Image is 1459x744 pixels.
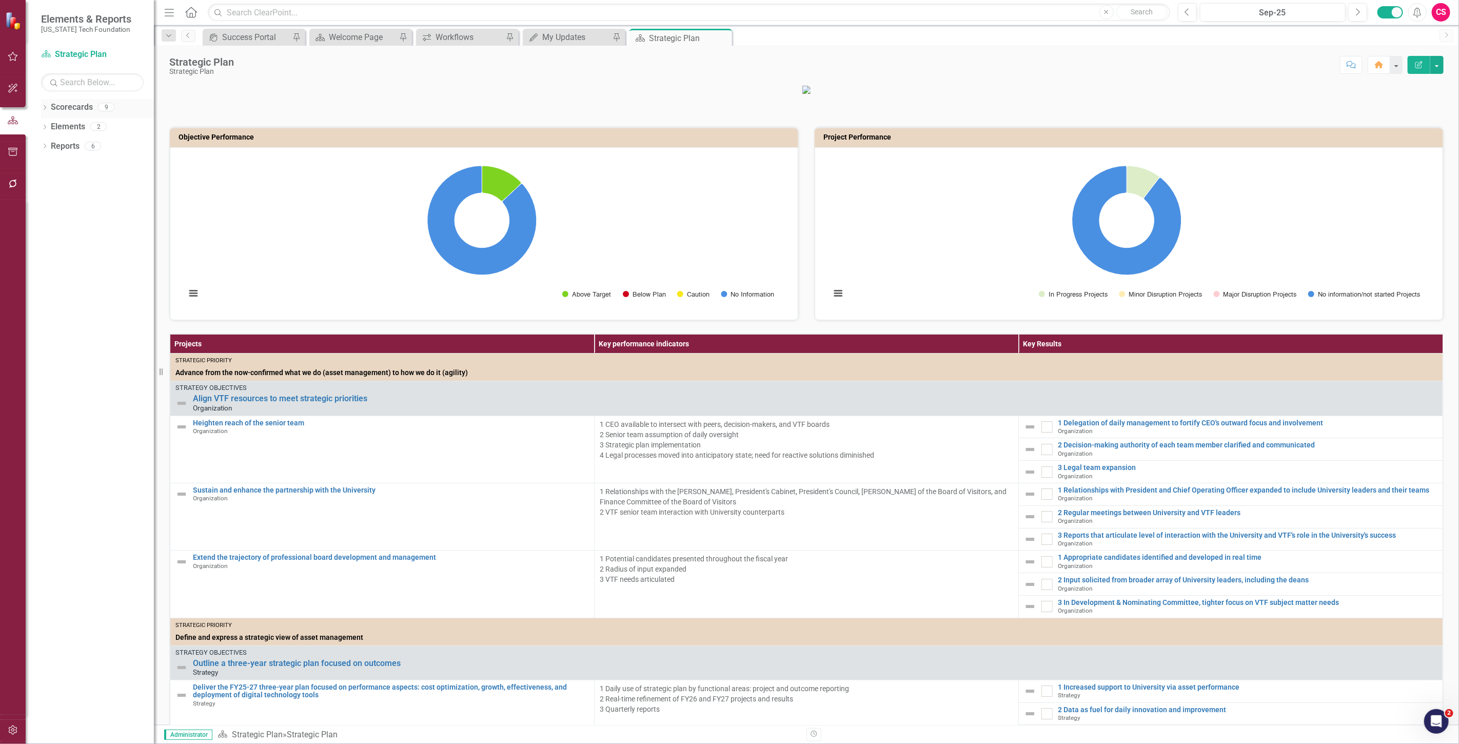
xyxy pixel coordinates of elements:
[205,31,290,44] a: Success Portal
[164,730,212,740] span: Administrator
[51,102,93,113] a: Scorecards
[193,659,1437,668] a: Outline a three-year strategic plan focused on outcomes
[41,25,131,33] small: [US_STATE] Tech Foundation
[175,384,1437,391] div: Strategy Objectives
[525,31,610,44] a: My Updates
[1024,421,1036,433] img: Not Defined
[1019,438,1443,461] td: Double-Click to Edit Right Click for Context Menu
[677,290,710,299] button: Show Caution
[170,551,595,618] td: Double-Click to Edit Right Click for Context Menu
[1058,509,1437,517] a: 2 Regular meetings between University and VTF leaders
[1204,7,1342,19] div: Sep-25
[1143,177,1160,199] path: Major Disruption Projects, 0.
[1058,599,1437,606] a: 3 In Development & Nominating Committee, tighter focus on VTF subject matter needs
[1058,486,1437,494] a: 1 Relationships with President and Chief Operating Officer expanded to include University leaders...
[542,31,610,44] div: My Updates
[329,31,397,44] div: Welcome Page
[1058,517,1093,524] span: Organization
[312,31,397,44] a: Welcome Page
[41,73,144,91] input: Search Below...
[1024,578,1036,591] img: Not Defined
[595,483,1019,550] td: Double-Click to Edit
[1024,708,1036,720] img: Not Defined
[1318,291,1420,299] text: No information/not started Projects
[1058,692,1080,699] span: Strategy
[1424,709,1449,734] iframe: Intercom live chat
[823,133,1438,141] h3: Project Performance
[218,729,799,741] div: »
[1058,683,1437,691] a: 1 Increased support to University via asset performance
[600,419,1013,460] p: 1 CEO available to intersect with peers, decision-makers, and VTF boards 2 Senior team assumption...
[1024,556,1036,568] img: Not Defined
[1058,419,1437,427] a: 1 Delegation of daily management to fortify CEO's outward focus and involvement
[193,700,215,707] span: Strategy
[600,486,1013,517] p: 1 Relationships with the [PERSON_NAME], President's Cabinet, President's Council, [PERSON_NAME] o...
[482,166,521,201] path: Above Target, 3.
[1214,290,1297,299] button: Show Major Disruption Projects
[1058,441,1437,449] a: 2 Decision-making authority of each team member clarified and communicated
[175,397,188,409] img: Not Defined
[1127,166,1159,198] path: In Progress Projects, 10.
[51,141,80,152] a: Reports
[600,554,1013,584] p: 1 Potential candidates presented throughout the fiscal year 2 Radius of input expanded 3 VTF need...
[825,155,1428,309] svg: Interactive chart
[1058,576,1437,584] a: 2 Input solicited from broader array of University leaders, including the deans
[1019,505,1443,528] td: Double-Click to Edit Right Click for Context Menu
[721,290,775,299] button: Show No Information
[175,661,188,674] img: Not Defined
[825,155,1432,309] div: Chart. Highcharts interactive chart.
[98,103,114,112] div: 9
[175,632,1437,642] span: Define and express a strategic view of asset management
[186,286,201,301] button: View chart menu, Chart
[1131,8,1153,16] span: Search
[1119,290,1202,299] button: Show Minor Disruption Projects
[175,649,1437,656] div: Strategy Objectives
[1058,540,1093,547] span: Organization
[1024,685,1036,697] img: Not Defined
[1432,3,1450,22] div: CS
[427,166,537,275] path: No Information, 20.
[731,291,775,298] text: No Information
[623,290,666,299] button: Show Below Plan
[85,142,101,150] div: 6
[1019,573,1443,596] td: Double-Click to Edit Right Click for Context Menu
[179,133,793,141] h3: Objective Performance
[1058,450,1093,457] span: Organization
[175,621,1437,630] div: Strategic Priority
[193,486,589,494] a: Sustain and enhance the partnership with the University
[1019,595,1443,618] td: Double-Click to Edit Right Click for Context Menu
[51,121,85,133] a: Elements
[1116,5,1168,19] button: Search
[208,4,1170,22] input: Search ClearPoint...
[1019,702,1443,725] td: Double-Click to Edit Right Click for Context Menu
[193,495,228,502] span: Organization
[595,416,1019,483] td: Double-Click to Edit
[1058,495,1093,502] span: Organization
[1058,473,1093,480] span: Organization
[175,689,188,701] img: Not Defined
[1058,706,1437,714] a: 2 Data as fuel for daily innovation and improvement
[562,290,611,299] button: Show Above Target
[41,49,144,61] a: Strategic Plan
[1024,488,1036,500] img: Not Defined
[1024,511,1036,523] img: Not Defined
[175,421,188,433] img: Not Defined
[170,381,1443,416] td: Double-Click to Edit Right Click for Context Menu
[419,31,503,44] a: Workflows
[1200,3,1346,22] button: Sep-25
[1024,533,1036,545] img: Not Defined
[649,32,729,45] div: Strategic Plan
[193,562,228,570] span: Organization
[170,354,1443,381] td: Double-Click to Edit
[170,645,1443,680] td: Double-Click to Edit Right Click for Context Menu
[181,155,787,309] div: Chart. Highcharts interactive chart.
[1058,607,1093,614] span: Organization
[1058,562,1093,570] span: Organization
[1019,551,1443,573] td: Double-Click to Edit Right Click for Context Menu
[169,68,234,75] div: Strategic Plan
[1058,532,1437,539] a: 3 Reports that articulate level of interaction with the University and VTF's role in the Universi...
[175,367,1437,378] span: Advance from the now-confirmed what we do (asset management) to how we do it (agility)
[170,416,595,483] td: Double-Click to Edit Right Click for Context Menu
[1308,290,1419,299] button: Show No information/not started Projects
[1024,466,1036,478] img: Not Defined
